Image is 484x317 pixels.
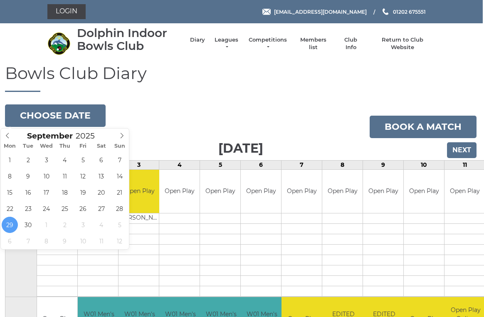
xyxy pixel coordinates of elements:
a: Members list [296,36,330,51]
td: Open Play [363,170,403,213]
img: Phone us [383,8,388,15]
span: October 6, 2025 [2,233,18,249]
td: Open Play [282,170,322,213]
td: 4 [159,160,200,169]
span: October 12, 2025 [111,233,128,249]
span: September 23, 2025 [20,201,36,217]
div: Dolphin Indoor Bowls Club [77,27,182,52]
span: September 21, 2025 [111,184,128,201]
span: October 8, 2025 [38,233,54,249]
td: 9 [363,160,404,169]
span: September 9, 2025 [20,168,36,184]
span: October 4, 2025 [93,217,109,233]
td: 5 [200,160,241,169]
a: Leagues [213,36,240,51]
td: Open Play [322,170,363,213]
td: 10 [404,160,444,169]
span: September 5, 2025 [75,152,91,168]
span: [EMAIL_ADDRESS][DOMAIN_NAME] [274,8,367,15]
a: Login [47,4,86,19]
span: Tue [19,144,37,149]
span: September 27, 2025 [93,201,109,217]
span: October 9, 2025 [57,233,73,249]
span: September 12, 2025 [75,168,91,184]
td: 7 [282,160,322,169]
span: Sat [92,144,111,149]
td: Open Play [200,170,240,213]
a: Diary [190,36,205,44]
span: September 7, 2025 [111,152,128,168]
span: October 5, 2025 [111,217,128,233]
span: September 8, 2025 [2,168,18,184]
span: September 18, 2025 [57,184,73,201]
span: September 13, 2025 [93,168,109,184]
span: October 1, 2025 [38,217,54,233]
a: Email [EMAIL_ADDRESS][DOMAIN_NAME] [262,8,367,16]
input: Next [447,142,477,158]
a: Competitions [248,36,288,51]
td: Open Play [241,170,281,213]
span: September 24, 2025 [38,201,54,217]
span: September 3, 2025 [38,152,54,168]
span: September 4, 2025 [57,152,73,168]
span: Scroll to increment [27,132,73,140]
span: Mon [1,144,19,149]
a: Book a match [370,116,477,138]
span: 01202 675551 [393,8,426,15]
span: September 15, 2025 [2,184,18,201]
a: Phone us 01202 675551 [381,8,426,16]
span: October 7, 2025 [20,233,36,249]
span: October 2, 2025 [57,217,73,233]
span: Fri [74,144,92,149]
td: 6 [241,160,282,169]
span: September 29, 2025 [2,217,18,233]
span: Wed [37,144,56,149]
span: September 17, 2025 [38,184,54,201]
button: Choose date [5,104,106,127]
span: September 14, 2025 [111,168,128,184]
h1: Bowls Club Diary [5,64,477,92]
span: Sun [111,144,129,149]
span: September 6, 2025 [93,152,109,168]
td: Open Play [404,170,444,213]
span: September 16, 2025 [20,184,36,201]
td: 8 [322,160,363,169]
td: [PERSON_NAME] [119,213,161,224]
td: Open Play [119,170,161,213]
span: September 25, 2025 [57,201,73,217]
input: Scroll to increment [73,131,105,141]
span: September 1, 2025 [2,152,18,168]
td: Open Play [159,170,200,213]
span: September 28, 2025 [111,201,128,217]
span: Thu [56,144,74,149]
span: September 30, 2025 [20,217,36,233]
img: Dolphin Indoor Bowls Club [47,32,70,55]
span: October 3, 2025 [75,217,91,233]
span: September 10, 2025 [38,168,54,184]
span: September 11, 2025 [57,168,73,184]
span: September 2, 2025 [20,152,36,168]
span: September 26, 2025 [75,201,91,217]
span: September 20, 2025 [93,184,109,201]
span: October 10, 2025 [75,233,91,249]
img: Email [262,9,271,15]
span: October 11, 2025 [93,233,109,249]
span: September 22, 2025 [2,201,18,217]
td: 3 [119,160,159,169]
a: Return to Club Website [371,36,434,51]
span: September 19, 2025 [75,184,91,201]
a: Club Info [339,36,363,51]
